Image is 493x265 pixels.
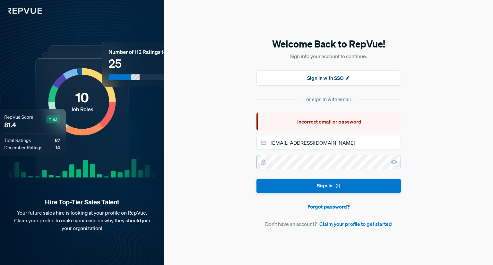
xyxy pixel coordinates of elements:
[256,37,401,51] h5: Welcome Back to RepVue!
[319,220,392,228] a: Claim your profile to get started
[256,203,401,210] a: Forgot password?
[10,209,154,232] p: Your future sales hire is looking at your profile on RepVue. Claim your profile to make your case...
[256,136,401,150] input: Email address
[256,52,401,60] p: Sign into your account to continue.
[256,113,401,131] div: Incorrect email or password
[256,220,401,228] article: Don't have an account?
[256,179,401,193] button: Sign In
[306,95,351,103] div: or sign in with email
[256,70,401,86] button: Sign In with SSO
[10,198,154,206] strong: Hire Top-Tier Sales Talent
